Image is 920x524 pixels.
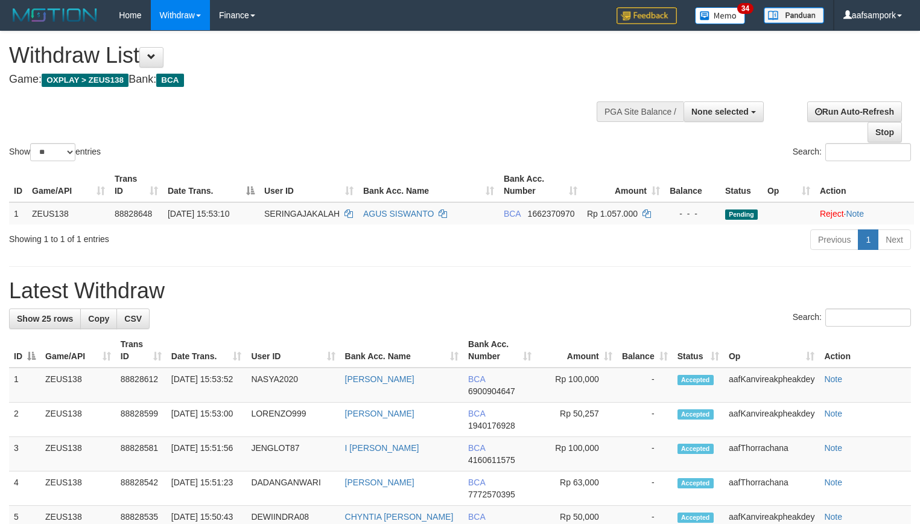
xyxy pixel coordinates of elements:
[167,403,247,437] td: [DATE] 15:53:00
[9,74,601,86] h4: Game: Bank:
[793,308,911,327] label: Search:
[42,74,128,87] span: OXPLAY > ZEUS138
[810,229,858,250] a: Previous
[167,437,247,471] td: [DATE] 15:51:56
[345,512,454,522] a: CHYNTIA [PERSON_NAME]
[793,143,911,161] label: Search:
[27,168,110,202] th: Game/API: activate to sort column ascending
[40,437,116,471] td: ZEUS138
[156,74,183,87] span: BCA
[677,409,714,420] span: Accepted
[468,443,485,453] span: BCA
[468,386,515,396] span: Copy 6900904647 to clipboard
[724,437,819,471] td: aafThorrachana
[9,43,601,68] h1: Withdraw List
[763,168,815,202] th: Op: activate to sort column ascending
[17,314,73,324] span: Show 25 rows
[116,368,167,403] td: 88828612
[858,229,878,250] a: 1
[677,478,714,488] span: Accepted
[724,333,819,368] th: Op: activate to sort column ascending
[528,209,575,219] span: Copy 1662370970 to clipboard
[536,333,617,368] th: Amount: activate to sort column ascending
[40,471,116,506] td: ZEUS138
[9,6,101,24] img: MOTION_logo.png
[168,209,229,219] span: [DATE] 15:53:10
[9,403,40,437] td: 2
[725,209,758,220] span: Pending
[9,368,40,403] td: 1
[691,107,749,117] span: None selected
[468,421,515,430] span: Copy 1940176928 to clipboard
[499,168,582,202] th: Bank Acc. Number: activate to sort column ascending
[340,333,463,368] th: Bank Acc. Name: activate to sort column ascending
[116,403,167,437] td: 88828599
[824,512,842,522] a: Note
[677,375,714,385] span: Accepted
[345,443,419,453] a: I [PERSON_NAME]
[9,143,101,161] label: Show entries
[824,478,842,487] a: Note
[737,3,753,14] span: 34
[167,368,247,403] td: [DATE] 15:53:52
[536,368,617,403] td: Rp 100,000
[30,143,75,161] select: Showentries
[80,308,117,329] a: Copy
[358,168,499,202] th: Bank Acc. Name: activate to sort column ascending
[684,101,764,122] button: None selected
[695,7,746,24] img: Button%20Memo.svg
[246,471,340,506] td: DADANGANWARI
[9,202,27,225] td: 1
[463,333,536,368] th: Bank Acc. Number: activate to sort column ascending
[259,168,358,202] th: User ID: activate to sort column ascending
[246,437,340,471] td: JENGLOT87
[468,374,485,384] span: BCA
[587,209,638,219] span: Rp 1.057.000
[27,202,110,225] td: ZEUS138
[116,437,167,471] td: 88828581
[468,409,485,418] span: BCA
[9,228,374,245] div: Showing 1 to 1 of 1 entries
[617,368,673,403] td: -
[167,471,247,506] td: [DATE] 15:51:23
[264,209,340,219] span: SERINGAJAKALAH
[116,471,167,506] td: 88828542
[504,209,521,219] span: BCA
[468,478,485,487] span: BCA
[724,471,819,506] td: aafThorrachana
[163,168,259,202] th: Date Trans.: activate to sort column descending
[9,471,40,506] td: 4
[617,333,673,368] th: Balance: activate to sort column ascending
[764,7,824,24] img: panduan.png
[167,333,247,368] th: Date Trans.: activate to sort column ascending
[116,308,150,329] a: CSV
[617,437,673,471] td: -
[9,279,911,303] h1: Latest Withdraw
[110,168,163,202] th: Trans ID: activate to sort column ascending
[116,333,167,368] th: Trans ID: activate to sort column ascending
[868,122,902,142] a: Stop
[878,229,911,250] a: Next
[815,168,914,202] th: Action
[825,308,911,327] input: Search:
[720,168,763,202] th: Status
[670,208,715,220] div: - - -
[246,368,340,403] td: NASYA2020
[677,444,714,454] span: Accepted
[246,333,340,368] th: User ID: activate to sort column ascending
[673,333,724,368] th: Status: activate to sort column ascending
[536,437,617,471] td: Rp 100,000
[345,478,414,487] a: [PERSON_NAME]
[820,209,844,219] a: Reject
[724,368,819,403] td: aafKanvireakpheakdey
[40,333,116,368] th: Game/API: activate to sort column ascending
[115,209,152,219] span: 88828648
[617,471,673,506] td: -
[9,308,81,329] a: Show 25 rows
[363,209,434,219] a: AGUS SISWANTO
[824,409,842,418] a: Note
[40,368,116,403] td: ZEUS138
[815,202,914,225] td: ·
[345,374,414,384] a: [PERSON_NAME]
[468,512,485,522] span: BCA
